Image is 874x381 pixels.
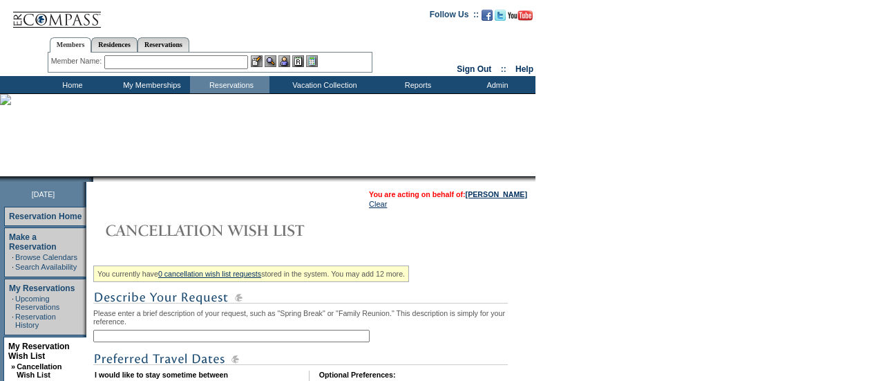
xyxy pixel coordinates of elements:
[12,253,14,261] td: ·
[137,37,189,52] a: Reservations
[91,37,137,52] a: Residences
[111,76,190,93] td: My Memberships
[158,270,261,278] a: 0 cancellation wish list requests
[9,232,57,252] a: Make a Reservation
[251,55,263,67] img: b_edit.gif
[377,76,456,93] td: Reports
[15,253,77,261] a: Browse Calendars
[319,371,396,379] b: Optional Preferences:
[51,55,104,67] div: Member Name:
[12,295,14,311] td: ·
[17,362,61,379] a: Cancellation Wish List
[15,263,77,271] a: Search Availability
[369,190,527,198] span: You are acting on behalf of:
[269,76,377,93] td: Vacation Collection
[88,176,93,182] img: promoShadowLeftCorner.gif
[495,14,506,22] a: Follow us on Twitter
[15,295,59,311] a: Upcoming Reservations
[9,284,75,293] a: My Reservations
[482,10,493,21] img: Become our fan on Facebook
[457,64,491,74] a: Sign Out
[466,190,527,198] a: [PERSON_NAME]
[501,64,506,74] span: ::
[430,8,479,25] td: Follow Us ::
[515,64,533,74] a: Help
[15,313,56,329] a: Reservation History
[265,55,276,67] img: View
[306,55,318,67] img: b_calculator.gif
[495,10,506,21] img: Follow us on Twitter
[93,176,95,182] img: blank.gif
[11,362,15,371] b: »
[32,190,55,198] span: [DATE]
[9,212,82,221] a: Reservation Home
[12,313,14,329] td: ·
[50,37,92,53] a: Members
[190,76,269,93] td: Reservations
[8,342,70,361] a: My Reservation Wish List
[12,263,14,271] td: ·
[95,371,228,379] b: I would like to stay sometime between
[482,14,493,22] a: Become our fan on Facebook
[31,76,111,93] td: Home
[508,10,533,21] img: Subscribe to our YouTube Channel
[369,200,387,208] a: Clear
[278,55,290,67] img: Impersonate
[456,76,535,93] td: Admin
[292,55,304,67] img: Reservations
[508,14,533,22] a: Subscribe to our YouTube Channel
[93,216,370,244] img: Cancellation Wish List
[93,266,409,282] div: You currently have stored in the system. You may add 12 more.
